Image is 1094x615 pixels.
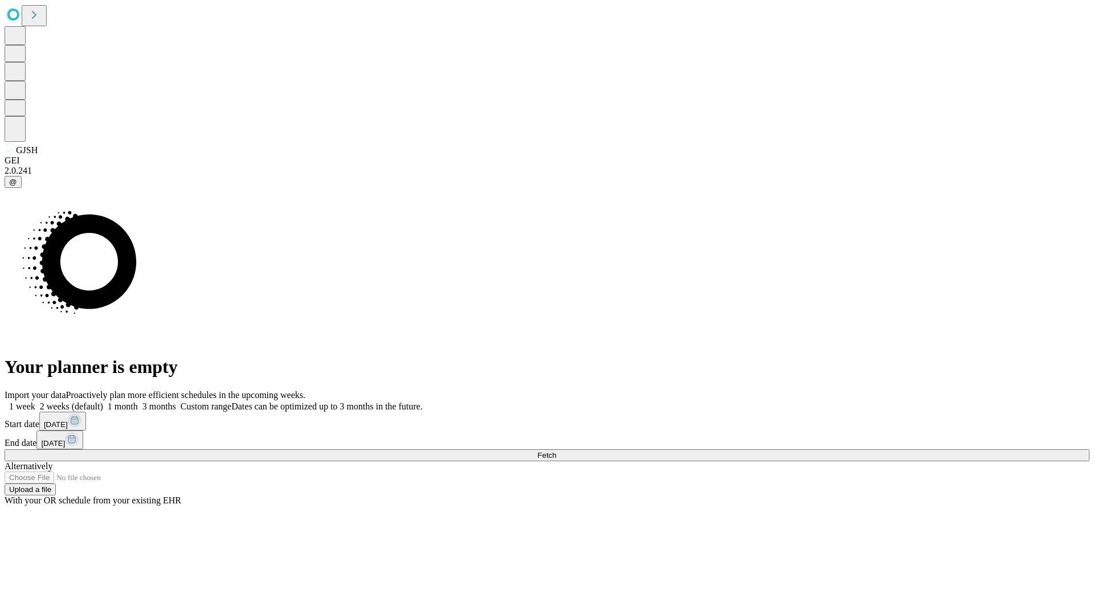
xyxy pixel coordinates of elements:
button: Upload a file [5,483,56,495]
button: Fetch [5,449,1089,461]
span: Dates can be optimized up to 3 months in the future. [231,401,422,411]
div: GEI [5,155,1089,166]
span: Proactively plan more efficient schedules in the upcoming weeks. [66,390,305,400]
span: 1 week [9,401,35,411]
button: [DATE] [39,412,86,430]
button: [DATE] [36,430,83,449]
span: 2 weeks (default) [40,401,103,411]
div: 2.0.241 [5,166,1089,176]
span: Custom range [181,401,231,411]
div: Start date [5,412,1089,430]
span: 3 months [142,401,176,411]
span: GJSH [16,145,38,155]
span: [DATE] [44,420,68,429]
div: End date [5,430,1089,449]
span: Alternatively [5,461,52,471]
span: 1 month [108,401,138,411]
span: Import your data [5,390,66,400]
span: Fetch [537,451,556,460]
span: @ [9,178,17,186]
h1: Your planner is empty [5,356,1089,378]
span: [DATE] [41,439,65,448]
span: With your OR schedule from your existing EHR [5,495,181,505]
button: @ [5,176,22,188]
